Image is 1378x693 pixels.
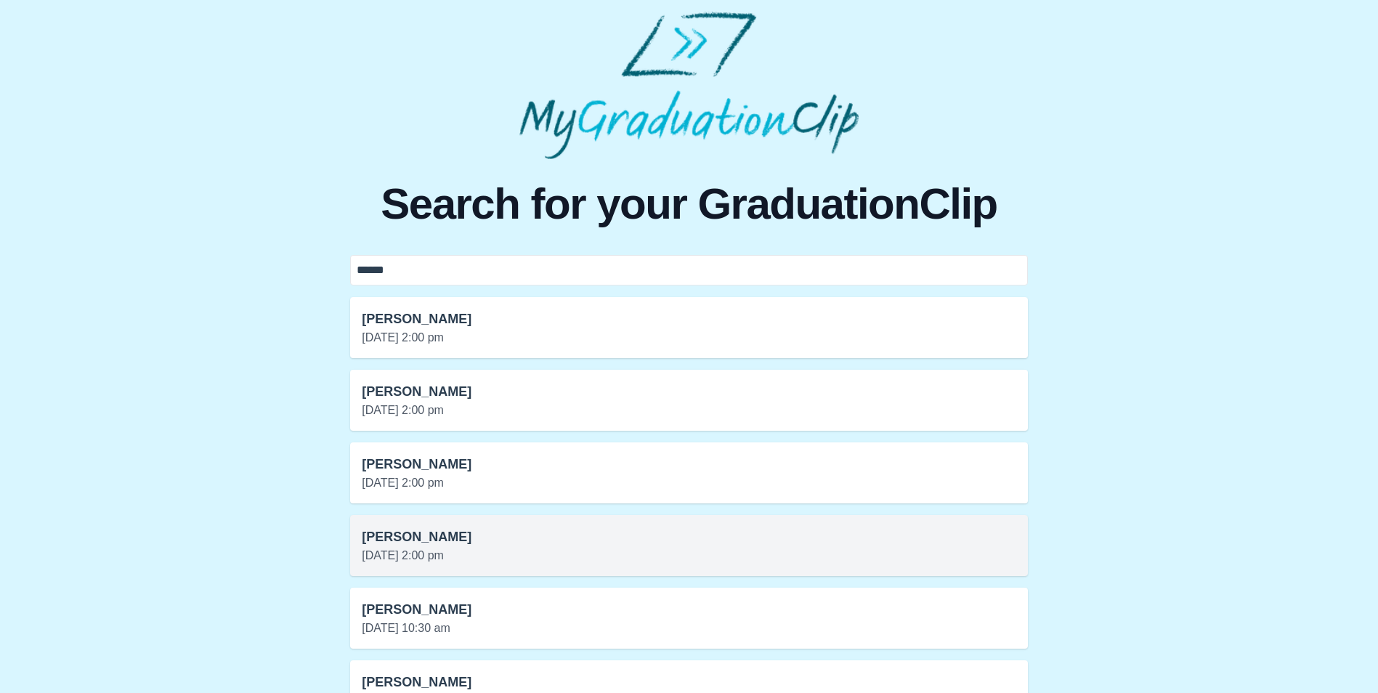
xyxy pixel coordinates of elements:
h3: [PERSON_NAME] [362,381,1016,402]
h3: [PERSON_NAME] [362,599,1016,620]
img: MyGraduationClip [519,12,858,159]
p: [DATE] 2:00 pm [362,474,1016,492]
h3: [PERSON_NAME] [362,454,1016,474]
p: [DATE] 2:00 pm [362,329,1016,346]
p: [DATE] 2:00 pm [362,547,1016,564]
h3: [PERSON_NAME] [362,309,1016,329]
p: [DATE] 10:30 am [362,620,1016,637]
p: [DATE] 2:00 pm [362,402,1016,419]
span: Search for your GraduationClip [350,182,1028,226]
h3: [PERSON_NAME] [362,527,1016,547]
h3: [PERSON_NAME] [362,672,1016,692]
